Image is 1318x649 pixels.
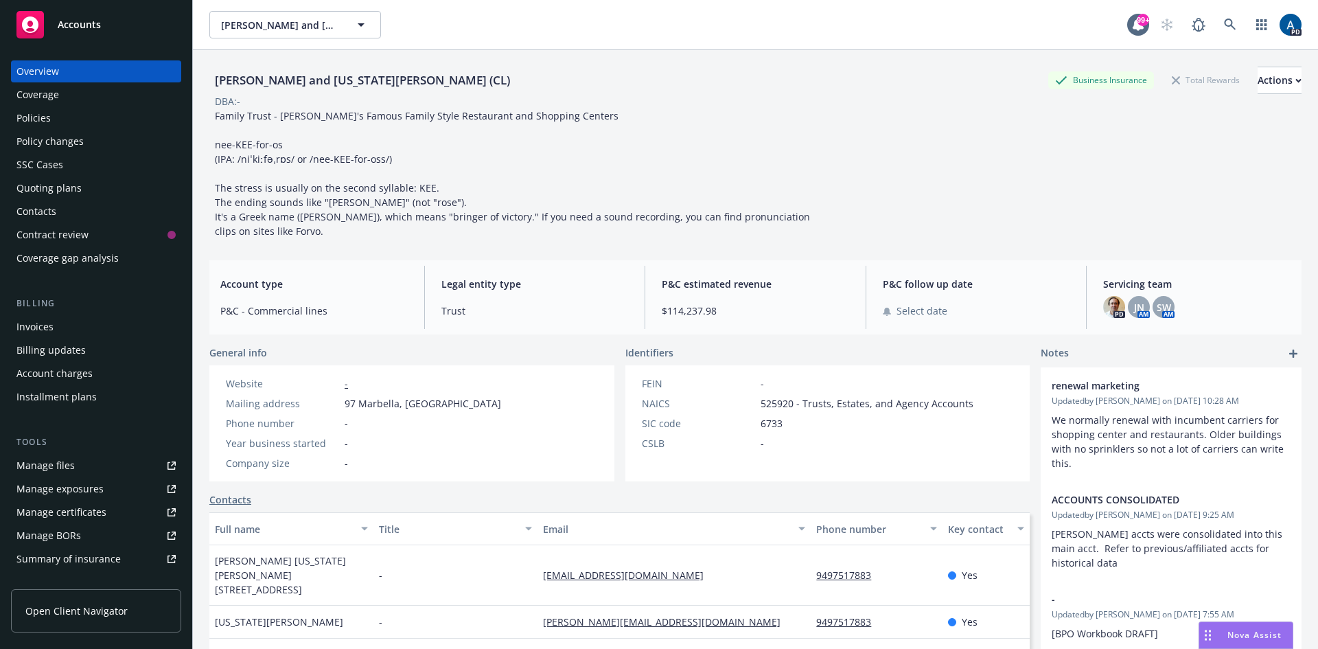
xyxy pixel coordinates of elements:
[11,455,181,477] a: Manage files
[11,316,181,338] a: Invoices
[441,304,629,318] span: Trust
[1258,67,1302,94] button: Actions
[16,339,86,361] div: Billing updates
[209,345,267,360] span: General info
[16,201,56,223] div: Contacts
[209,71,516,89] div: [PERSON_NAME] and [US_STATE][PERSON_NAME] (CL)
[11,297,181,310] div: Billing
[816,522,921,536] div: Phone number
[11,501,181,523] a: Manage certificates
[215,615,343,629] span: [US_STATE][PERSON_NAME]
[543,569,715,582] a: [EMAIL_ADDRESS][DOMAIN_NAME]
[1185,11,1212,38] a: Report a Bug
[962,615,978,629] span: Yes
[948,522,1009,536] div: Key contact
[1157,300,1171,315] span: SW
[221,18,340,32] span: [PERSON_NAME] and [US_STATE][PERSON_NAME] (CL)
[897,304,947,318] span: Select date
[11,154,181,176] a: SSC Cases
[761,416,783,431] span: 6733
[226,416,339,431] div: Phone number
[1285,345,1302,362] a: add
[11,201,181,223] a: Contacts
[11,84,181,106] a: Coverage
[441,277,629,291] span: Legal entity type
[1227,629,1282,641] span: Nova Assist
[11,478,181,500] span: Manage exposures
[16,130,84,152] div: Policy changes
[379,522,517,536] div: Title
[761,376,764,391] span: -
[1048,71,1154,89] div: Business Insurance
[1041,367,1302,481] div: renewal marketingUpdatedby [PERSON_NAME] on [DATE] 10:28 AMWe normally renewal with incumbent car...
[345,416,348,431] span: -
[1103,296,1125,318] img: photo
[209,512,373,545] button: Full name
[1137,14,1149,26] div: 99+
[537,512,811,545] button: Email
[1052,509,1291,521] span: Updated by [PERSON_NAME] on [DATE] 9:25 AM
[543,522,790,536] div: Email
[1052,626,1291,641] p: [BPO Workbook DRAFT]
[220,277,408,291] span: Account type
[883,277,1070,291] span: P&C follow up date
[543,615,791,628] a: [PERSON_NAME][EMAIL_ADDRESS][DOMAIN_NAME]
[662,277,849,291] span: P&C estimated revenue
[215,94,240,109] div: DBA: -
[16,548,121,570] div: Summary of insurance
[220,304,408,318] span: P&C - Commercial lines
[761,396,973,411] span: 525920 - Trusts, Estates, and Agency Accounts
[962,568,978,582] span: Yes
[226,436,339,451] div: Year business started
[1258,67,1302,93] div: Actions
[642,376,755,391] div: FEIN
[226,376,339,391] div: Website
[1103,277,1291,291] span: Servicing team
[1153,11,1181,38] a: Start snowing
[1199,622,1216,648] div: Drag to move
[642,416,755,431] div: SIC code
[16,455,75,477] div: Manage files
[379,568,382,582] span: -
[16,154,63,176] div: SSC Cases
[642,396,755,411] div: NAICS
[11,435,181,449] div: Tools
[1280,14,1302,36] img: photo
[11,224,181,246] a: Contract review
[25,604,128,618] span: Open Client Navigator
[58,19,101,30] span: Accounts
[11,363,181,385] a: Account charges
[1052,492,1255,507] span: ACCOUNTS CONSOLIDATED
[11,386,181,408] a: Installment plans
[662,304,849,318] span: $114,237.98
[1052,527,1285,569] span: [PERSON_NAME] accts were consolidated into this main acct. Refer to previous/affiliated accts for...
[1041,345,1069,362] span: Notes
[1052,608,1291,621] span: Updated by [PERSON_NAME] on [DATE] 7:55 AM
[642,436,755,451] div: CSLB
[11,5,181,44] a: Accounts
[379,615,382,629] span: -
[16,84,59,106] div: Coverage
[625,345,673,360] span: Identifiers
[226,456,339,470] div: Company size
[11,247,181,269] a: Coverage gap analysis
[816,569,882,582] a: 9497517883
[345,377,348,390] a: -
[811,512,942,545] button: Phone number
[11,107,181,129] a: Policies
[215,522,353,536] div: Full name
[11,339,181,361] a: Billing updates
[11,177,181,199] a: Quoting plans
[11,60,181,82] a: Overview
[1041,481,1302,581] div: ACCOUNTS CONSOLIDATEDUpdatedby [PERSON_NAME] on [DATE] 9:25 AM[PERSON_NAME] accts were consolidat...
[1165,71,1247,89] div: Total Rewards
[11,130,181,152] a: Policy changes
[1052,592,1255,606] span: -
[16,501,106,523] div: Manage certificates
[1199,622,1293,649] button: Nova Assist
[226,396,339,411] div: Mailing address
[16,363,93,385] div: Account charges
[215,554,368,597] span: [PERSON_NAME] [US_STATE][PERSON_NAME] [STREET_ADDRESS]
[943,512,1030,545] button: Key contact
[16,224,89,246] div: Contract review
